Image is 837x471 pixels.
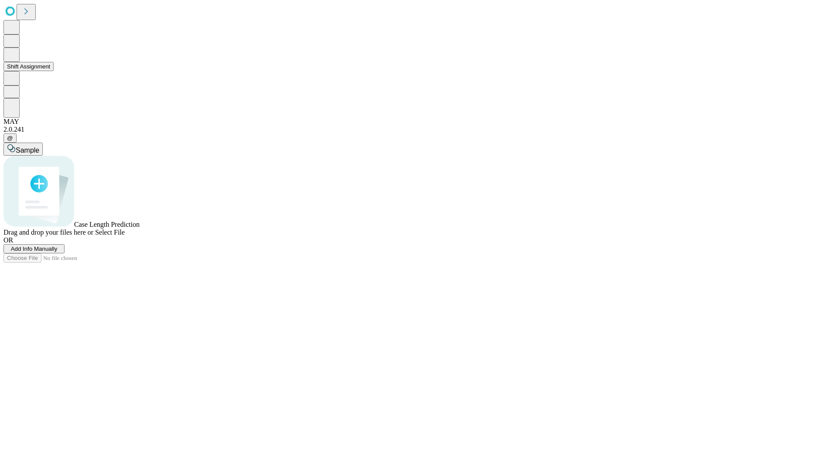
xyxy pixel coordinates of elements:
[11,246,58,252] span: Add Info Manually
[7,135,13,141] span: @
[3,143,43,156] button: Sample
[3,236,13,244] span: OR
[3,133,17,143] button: @
[3,126,834,133] div: 2.0.241
[16,147,39,154] span: Sample
[3,229,93,236] span: Drag and drop your files here or
[3,62,54,71] button: Shift Assignment
[3,244,65,253] button: Add Info Manually
[95,229,125,236] span: Select File
[74,221,139,228] span: Case Length Prediction
[3,118,834,126] div: MAY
